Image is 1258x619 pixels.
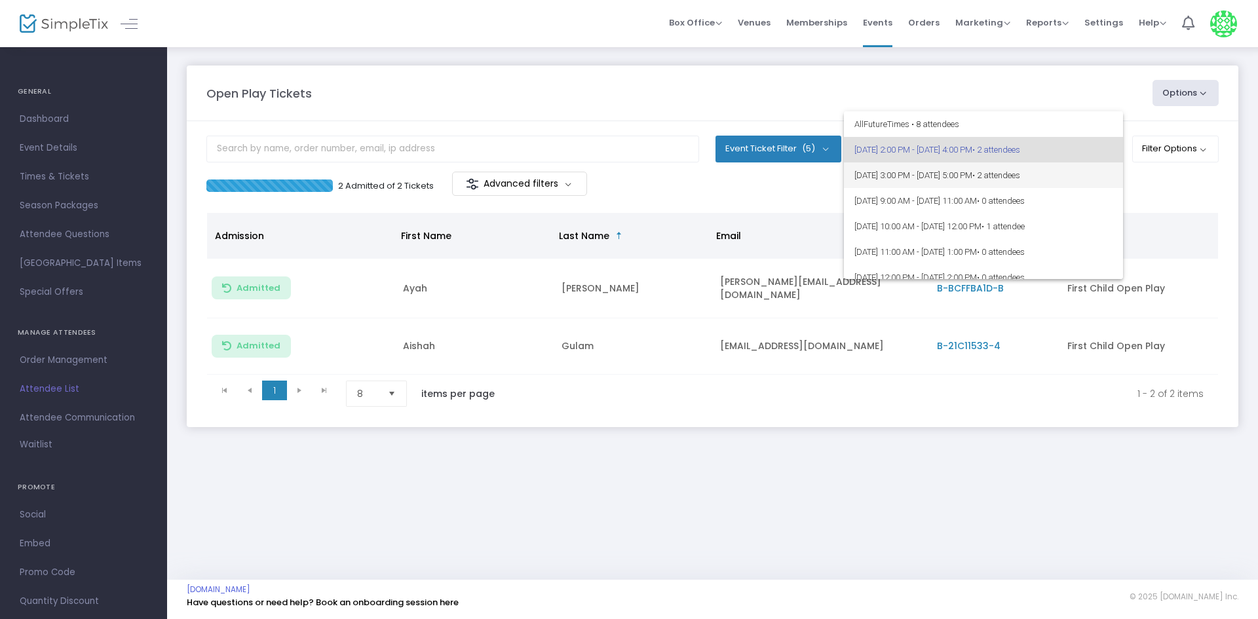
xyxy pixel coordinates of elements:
[854,239,1113,265] span: [DATE] 11:00 AM - [DATE] 1:00 PM
[972,170,1020,180] span: • 2 attendees
[854,188,1113,214] span: [DATE] 9:00 AM - [DATE] 11:00 AM
[854,265,1113,290] span: [DATE] 12:00 PM - [DATE] 2:00 PM
[977,272,1025,282] span: • 0 attendees
[854,214,1113,239] span: [DATE] 10:00 AM - [DATE] 12:00 PM
[972,145,1020,155] span: • 2 attendees
[854,162,1113,188] span: [DATE] 3:00 PM - [DATE] 5:00 PM
[854,111,1113,137] span: All Future Times • 8 attendees
[982,221,1025,231] span: • 1 attendee
[977,247,1025,257] span: • 0 attendees
[854,137,1113,162] span: [DATE] 2:00 PM - [DATE] 4:00 PM
[977,196,1025,206] span: • 0 attendees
